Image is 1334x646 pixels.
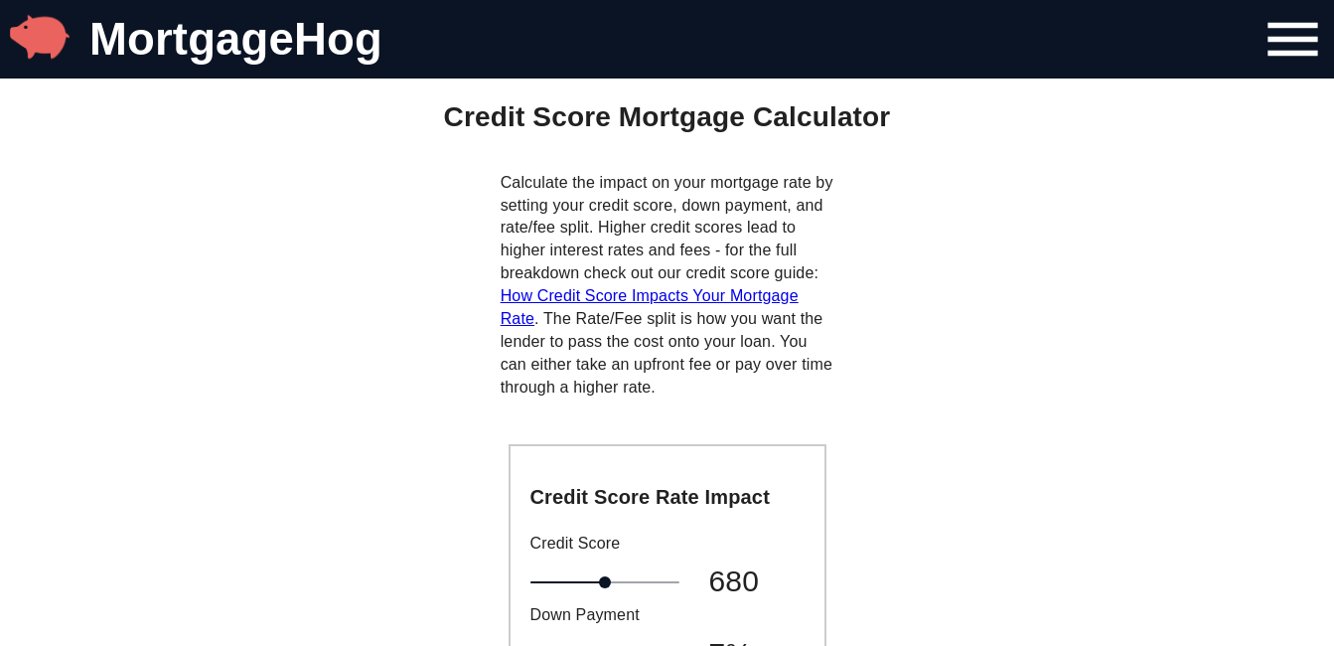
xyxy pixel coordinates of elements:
a: MortgageHog [89,14,382,65]
img: MortgageHog Logo [10,7,70,67]
span: 680 [709,561,760,603]
h1: Credit Score Mortgage Calculator [444,97,891,137]
p: Down Payment [530,603,805,627]
h2: Credit Score Rate Impact [530,483,805,512]
a: How Credit Score Impacts Your Mortgage Rate [501,287,799,327]
p: Credit Score [530,532,805,556]
p: Calculate the impact on your mortgage rate by setting your credit score, down payment, and rate/f... [501,172,834,400]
